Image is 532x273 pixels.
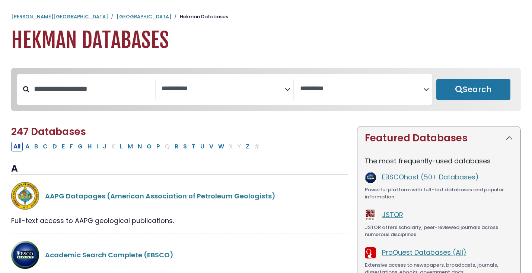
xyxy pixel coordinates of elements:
[382,172,479,182] a: EBSCOhost (50+ Databases)
[382,248,466,257] a: ProQuest Databases (All)
[60,142,67,151] button: Filter Results E
[101,142,109,151] button: Filter Results J
[11,28,521,53] h1: Hekman Databases
[189,142,198,151] button: Filter Results T
[67,142,75,151] button: Filter Results F
[45,250,173,260] a: Academic Search Complete (EBSCO)
[32,142,40,151] button: Filter Results B
[11,163,348,175] h3: A
[216,142,226,151] button: Filter Results W
[136,142,144,151] button: Filter Results N
[11,216,348,226] div: Full-text access to AAPG geological publications.
[11,125,86,138] span: 247 Databases
[29,83,155,95] input: Search database by title or keyword
[117,13,171,20] a: [GEOGRAPHIC_DATA]
[23,142,32,151] button: Filter Results A
[162,85,285,93] textarea: Search
[118,142,125,151] button: Filter Results L
[207,142,216,151] button: Filter Results V
[11,13,521,21] nav: breadcrumb
[11,142,23,151] button: All
[382,210,403,219] a: JSTOR
[11,141,262,151] div: Alpha-list to filter by first letter of database name
[41,142,50,151] button: Filter Results C
[172,142,181,151] button: Filter Results R
[365,224,513,238] div: JSTOR offers scholarly, peer-reviewed journals across numerous disciplines.
[11,68,521,111] nav: Search filters
[181,142,189,151] button: Filter Results S
[171,13,228,21] li: Hekman Databases
[11,13,108,20] a: [PERSON_NAME][GEOGRAPHIC_DATA]
[198,142,207,151] button: Filter Results U
[365,156,513,166] p: The most frequently-used databases
[76,142,85,151] button: Filter Results G
[436,79,510,100] button: Submit for Search Results
[45,191,275,201] a: AAPG Datapages (American Association of Petroleum Geologists)
[144,142,154,151] button: Filter Results O
[365,186,513,201] div: Powerful platform with full-text databases and popular information.
[50,142,59,151] button: Filter Results D
[243,142,252,151] button: Filter Results Z
[357,126,520,150] button: Featured Databases
[94,142,100,151] button: Filter Results I
[300,85,423,93] textarea: Search
[85,142,94,151] button: Filter Results H
[154,142,162,151] button: Filter Results P
[125,142,135,151] button: Filter Results M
